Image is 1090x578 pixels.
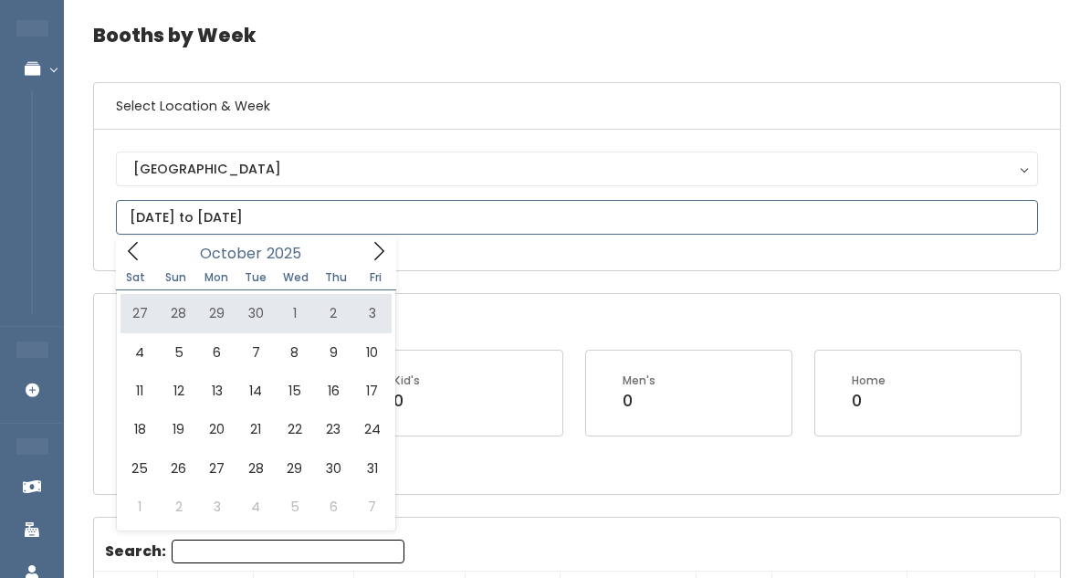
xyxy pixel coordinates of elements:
span: October 27, 2025 [198,449,236,488]
span: Sat [116,272,156,283]
span: November 7, 2025 [352,488,391,526]
span: November 4, 2025 [236,488,275,526]
span: October 18, 2025 [121,410,159,448]
div: Kid's [393,373,420,389]
span: October 30, 2025 [314,449,352,488]
span: October 13, 2025 [198,372,236,410]
button: [GEOGRAPHIC_DATA] [116,152,1038,186]
span: November 3, 2025 [198,488,236,526]
span: October 1, 2025 [276,294,314,332]
span: November 1, 2025 [121,488,159,526]
span: Sun [156,272,196,283]
span: October 7, 2025 [236,333,275,372]
span: October 10, 2025 [352,333,391,372]
span: October 19, 2025 [159,410,197,448]
span: September 29, 2025 [198,294,236,332]
span: Wed [276,272,316,283]
span: Thu [316,272,356,283]
span: October 8, 2025 [276,333,314,372]
div: Home [852,373,886,389]
label: Search: [105,540,404,563]
span: October [200,247,262,261]
span: October 23, 2025 [314,410,352,448]
span: October 2, 2025 [314,294,352,332]
div: 0 [852,389,886,413]
span: October 20, 2025 [198,410,236,448]
span: October 14, 2025 [236,372,275,410]
span: September 30, 2025 [236,294,275,332]
div: [GEOGRAPHIC_DATA] [133,159,1021,179]
span: October 9, 2025 [314,333,352,372]
span: October 12, 2025 [159,372,197,410]
span: October 21, 2025 [236,410,275,448]
div: Men's [623,373,655,389]
span: October 5, 2025 [159,333,197,372]
span: October 29, 2025 [276,449,314,488]
div: 0 [393,389,420,413]
span: Tue [236,272,276,283]
input: Year [262,242,317,265]
span: Fri [356,272,396,283]
span: October 22, 2025 [276,410,314,448]
h4: Booths by Week [93,10,1061,60]
span: November 6, 2025 [314,488,352,526]
h6: Select Location & Week [94,83,1060,130]
span: October 6, 2025 [198,333,236,372]
span: October 24, 2025 [352,410,391,448]
span: October 4, 2025 [121,333,159,372]
span: October 31, 2025 [352,449,391,488]
span: November 5, 2025 [276,488,314,526]
span: October 16, 2025 [314,372,352,410]
span: October 3, 2025 [352,294,391,332]
span: October 26, 2025 [159,449,197,488]
span: November 2, 2025 [159,488,197,526]
span: October 25, 2025 [121,449,159,488]
span: September 28, 2025 [159,294,197,332]
input: Search: [172,540,404,563]
span: October 17, 2025 [352,372,391,410]
span: October 15, 2025 [276,372,314,410]
span: Mon [196,272,236,283]
span: October 28, 2025 [236,449,275,488]
input: October 4 - October 10, 2025 [116,200,1038,235]
span: October 11, 2025 [121,372,159,410]
span: September 27, 2025 [121,294,159,332]
div: 0 [623,389,655,413]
